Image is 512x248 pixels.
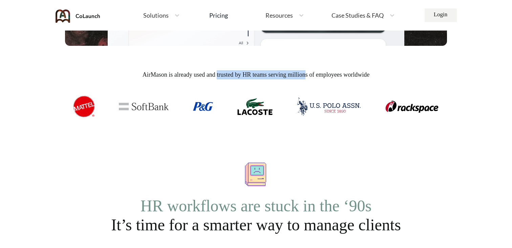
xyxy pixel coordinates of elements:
[193,102,213,111] img: pg
[209,12,228,18] div: Pricing
[237,98,273,115] img: lacoste
[119,103,169,110] img: softBank
[425,8,457,22] a: Login
[56,9,100,23] img: coLaunch
[65,70,447,79] span: AirMason is already used and trusted by HR teams serving millions of employees worldwide
[209,9,228,21] a: Pricing
[143,12,169,18] span: Solutions
[73,96,95,117] img: mattel
[385,101,439,113] img: rackspace
[242,161,270,188] img: computer
[332,12,384,18] span: Case Studies & FAQ
[265,12,293,18] span: Resources
[297,97,361,116] img: usPollo
[111,215,401,234] span: It’s time for a smarter way to manage clients
[141,196,372,215] span: HR workflows are stuck in the ‘90s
